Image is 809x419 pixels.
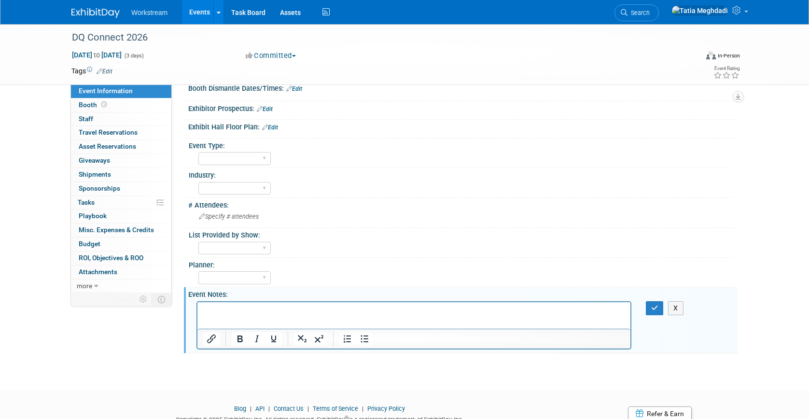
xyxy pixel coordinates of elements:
[265,332,282,346] button: Underline
[188,81,738,94] div: Booth Dismantle Dates/Times:
[79,170,111,178] span: Shipments
[131,9,167,16] span: Workstream
[78,198,95,206] span: Tasks
[305,405,311,412] span: |
[367,405,405,412] a: Privacy Policy
[79,128,138,136] span: Travel Reservations
[188,198,738,210] div: # Attendees:
[189,139,733,151] div: Event Type:
[71,66,112,76] td: Tags
[294,332,310,346] button: Subscript
[614,4,659,21] a: Search
[234,405,246,412] a: Blog
[71,251,171,265] a: ROI, Objectives & ROO
[671,5,728,16] img: Tatia Meghdadi
[71,8,120,18] img: ExhibitDay
[79,87,133,95] span: Event Information
[71,223,171,237] a: Misc. Expenses & Credits
[339,332,356,346] button: Numbered list
[79,268,117,276] span: Attachments
[257,106,273,112] a: Edit
[71,140,171,154] a: Asset Reservations
[79,184,120,192] span: Sponsorships
[71,168,171,182] a: Shipments
[706,52,716,59] img: Format-Inperson.png
[203,332,220,346] button: Insert/edit link
[79,156,110,164] span: Giveaways
[79,142,136,150] span: Asset Reservations
[197,302,630,329] iframe: Rich Text Area
[249,332,265,346] button: Italic
[189,258,733,270] div: Planner:
[71,154,171,168] a: Giveaways
[242,51,300,61] button: Committed
[255,405,265,412] a: API
[668,301,683,315] button: X
[79,226,154,234] span: Misc. Expenses & Credits
[71,84,171,98] a: Event Information
[232,332,248,346] button: Bold
[262,124,278,131] a: Edit
[77,282,92,290] span: more
[79,254,143,262] span: ROI, Objectives & ROO
[189,228,733,240] div: List Provided by Show:
[71,237,171,251] a: Budget
[188,101,738,114] div: Exhibitor Prospectus:
[71,112,171,126] a: Staff
[286,85,302,92] a: Edit
[152,293,172,306] td: Toggle Event Tabs
[79,101,109,109] span: Booth
[92,51,101,59] span: to
[135,293,152,306] td: Personalize Event Tab Strip
[79,212,107,220] span: Playbook
[717,52,740,59] div: In-Person
[199,213,259,220] span: Specify # attendees
[79,240,100,248] span: Budget
[69,29,683,46] div: DQ Connect 2026
[124,53,144,59] span: (3 days)
[356,332,373,346] button: Bullet list
[248,405,254,412] span: |
[313,405,358,412] a: Terms of Service
[274,405,304,412] a: Contact Us
[641,50,740,65] div: Event Format
[360,405,366,412] span: |
[266,405,272,412] span: |
[188,120,738,132] div: Exhibit Hall Floor Plan:
[99,101,109,108] span: Booth not reserved yet
[71,98,171,112] a: Booth
[71,279,171,293] a: more
[71,51,122,59] span: [DATE] [DATE]
[71,182,171,196] a: Sponsorships
[97,68,112,75] a: Edit
[188,287,738,299] div: Event Notes:
[71,196,171,209] a: Tasks
[71,126,171,140] a: Travel Reservations
[71,265,171,279] a: Attachments
[189,168,733,180] div: Industry:
[79,115,93,123] span: Staff
[628,9,650,16] span: Search
[713,66,739,71] div: Event Rating
[71,209,171,223] a: Playbook
[311,332,327,346] button: Superscript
